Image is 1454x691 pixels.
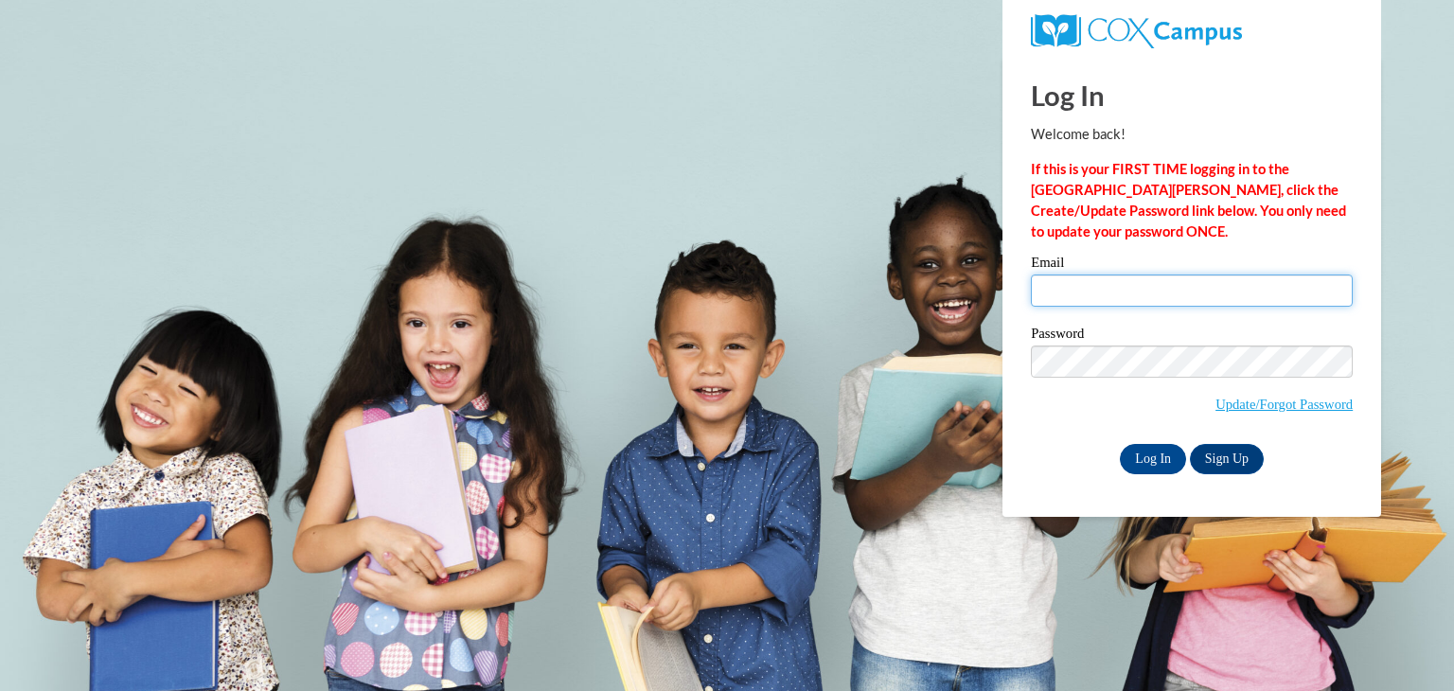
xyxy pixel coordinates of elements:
label: Email [1031,256,1353,275]
label: Password [1031,327,1353,345]
a: Update/Forgot Password [1215,397,1353,412]
img: COX Campus [1031,14,1242,48]
a: COX Campus [1031,22,1242,38]
strong: If this is your FIRST TIME logging in to the [GEOGRAPHIC_DATA][PERSON_NAME], click the Create/Upd... [1031,161,1346,239]
p: Welcome back! [1031,124,1353,145]
h1: Log In [1031,76,1353,115]
input: Log In [1120,444,1186,474]
a: Sign Up [1190,444,1264,474]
